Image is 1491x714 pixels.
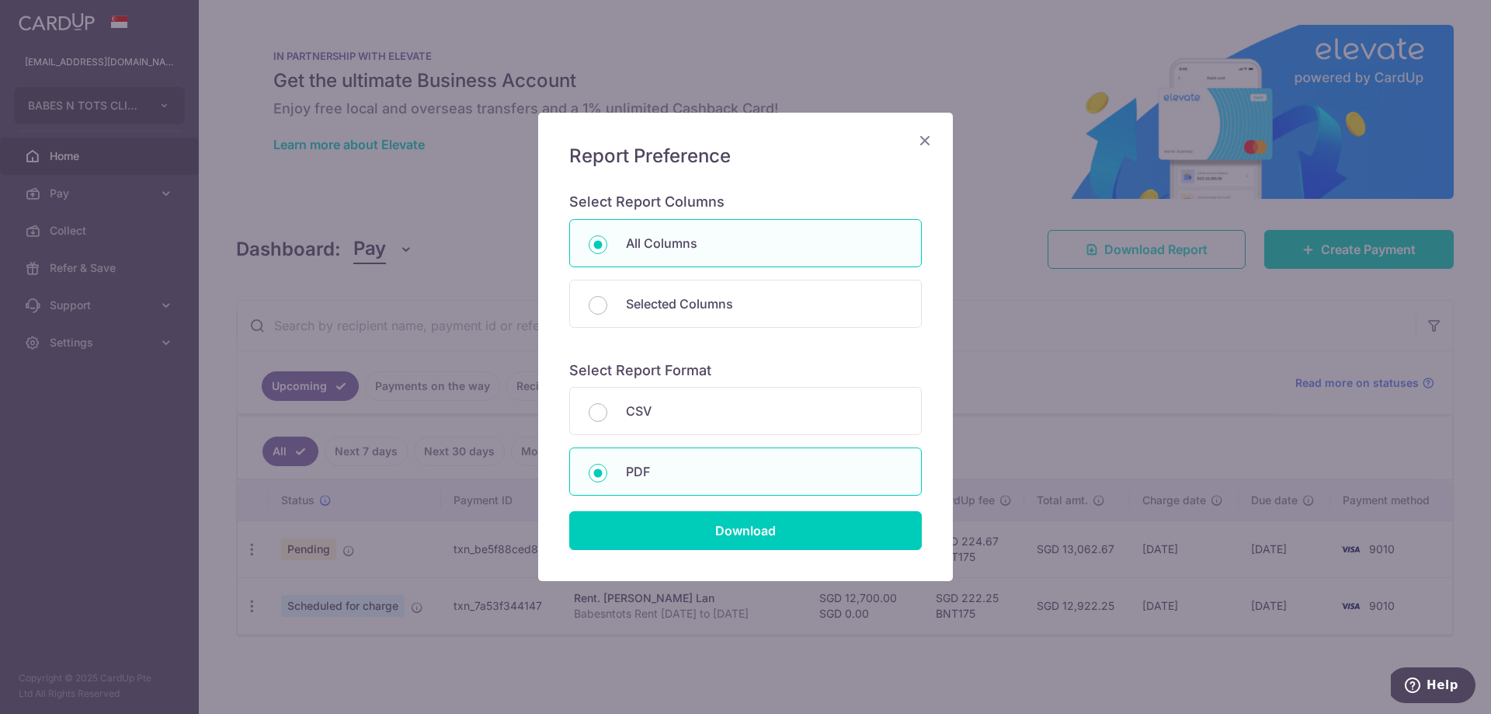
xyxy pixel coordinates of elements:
[569,193,922,211] h6: Select Report Columns
[626,402,902,420] p: CSV
[626,234,902,253] p: All Columns
[916,131,934,150] button: Close
[569,511,922,550] input: Download
[626,462,902,481] p: PDF
[626,294,902,313] p: Selected Columns
[1391,667,1475,706] iframe: Opens a widget where you can find more information
[569,144,922,169] h5: Report Preference
[569,362,922,380] h6: Select Report Format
